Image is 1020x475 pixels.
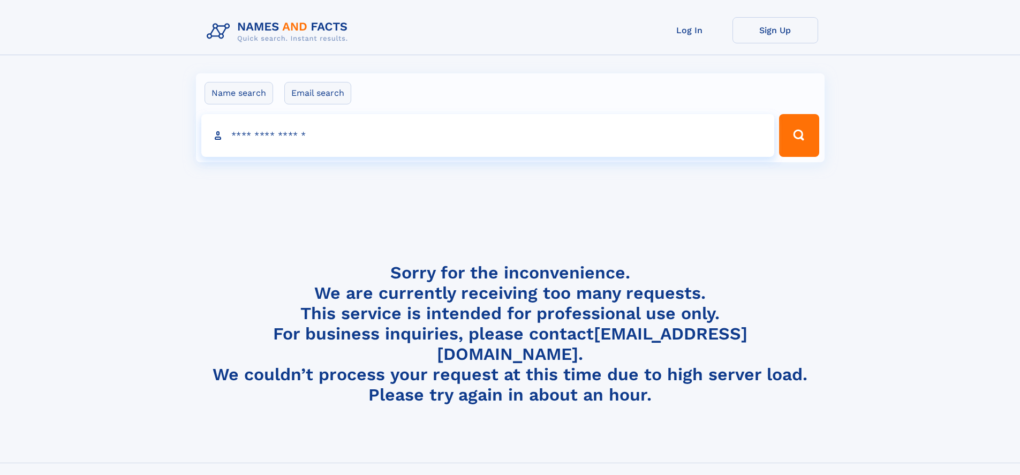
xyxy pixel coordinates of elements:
[437,323,747,364] a: [EMAIL_ADDRESS][DOMAIN_NAME]
[202,17,357,46] img: Logo Names and Facts
[647,17,732,43] a: Log In
[205,82,273,104] label: Name search
[779,114,819,157] button: Search Button
[202,262,818,405] h4: Sorry for the inconvenience. We are currently receiving too many requests. This service is intend...
[284,82,351,104] label: Email search
[201,114,775,157] input: search input
[732,17,818,43] a: Sign Up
